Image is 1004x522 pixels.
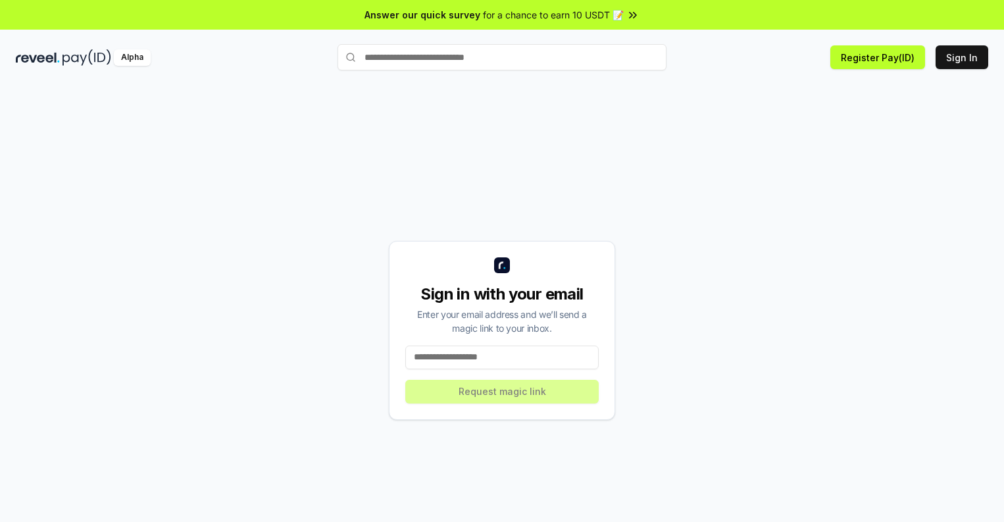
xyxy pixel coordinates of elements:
span: Answer our quick survey [364,8,480,22]
button: Register Pay(ID) [830,45,925,69]
div: Enter your email address and we’ll send a magic link to your inbox. [405,307,599,335]
div: Alpha [114,49,151,66]
button: Sign In [936,45,988,69]
img: logo_small [494,257,510,273]
img: reveel_dark [16,49,60,66]
div: Sign in with your email [405,284,599,305]
span: for a chance to earn 10 USDT 📝 [483,8,624,22]
img: pay_id [63,49,111,66]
